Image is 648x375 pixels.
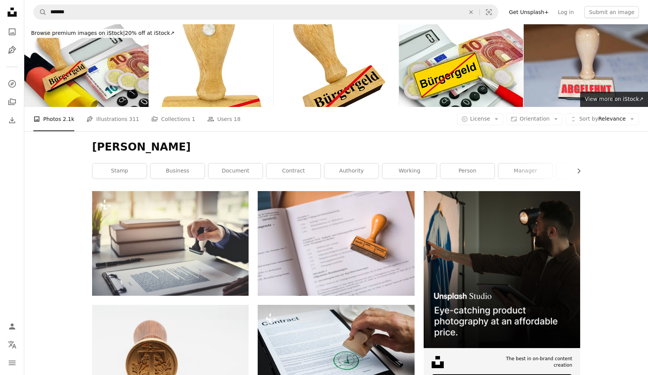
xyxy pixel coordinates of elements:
[86,107,139,131] a: Illustrations 311
[92,347,249,354] a: round gold-colored coin on white surface
[258,351,414,358] a: Business Contract Form Document Concept
[192,115,195,123] span: 1
[584,6,639,18] button: Submit an image
[463,5,479,19] button: Clear
[31,30,175,36] span: 20% off at iStock ↗
[129,115,139,123] span: 311
[585,96,643,102] span: View more on iStock ↗
[208,163,263,179] a: document
[440,163,495,179] a: person
[5,42,20,58] a: Illustrations
[34,5,47,19] button: Search Unsplash
[31,30,125,36] span: Browse premium images on iStock |
[572,163,580,179] button: scroll list to the right
[5,337,20,352] button: Language
[24,24,182,42] a: Browse premium images on iStock|20% off at iStock↗
[266,163,321,179] a: contract
[5,24,20,39] a: Photos
[92,140,580,154] h1: [PERSON_NAME]
[24,24,149,107] img: Wooden stamp and German basic income scheme with calculator, Euro and flag Buergergeld
[556,163,610,179] a: desk
[234,115,241,123] span: 18
[324,163,379,179] a: authority
[92,163,147,179] a: stamp
[5,76,20,91] a: Explore
[258,191,414,295] img: brown wooden hand tool on white printer paper
[92,191,249,295] img: Businessman stamping with approved stamp on document contract.
[520,116,549,122] span: Orientation
[504,6,553,18] a: Get Unsplash+
[5,355,20,370] button: Menu
[382,163,437,179] a: working
[33,5,498,20] form: Find visuals sitewide
[149,24,274,107] img: Wooden stamp and German basic income scheme isolated on white background Buergergeld
[498,163,553,179] a: manager
[5,113,20,128] a: Download History
[5,319,20,334] a: Log in / Sign up
[486,356,572,369] span: The best in on-brand content creation
[150,163,205,179] a: business
[579,115,626,123] span: Relevance
[524,24,648,107] img: Stamp in german Abgelehnt (rejected)
[399,24,523,107] img: German Basic Income Scheme Buergergeld with Euro banknotes, calculator and red pencil
[424,191,580,348] img: file-1715714098234-25b8b4e9d8faimage
[470,116,490,122] span: License
[151,107,195,131] a: Collections 1
[457,113,504,125] button: License
[432,356,444,368] img: file-1631678316303-ed18b8b5cb9cimage
[553,6,578,18] a: Log in
[480,5,498,19] button: Visual search
[5,94,20,110] a: Collections
[506,113,563,125] button: Orientation
[580,92,648,107] a: View more on iStock↗
[207,107,241,131] a: Users 18
[579,116,598,122] span: Sort by
[92,240,249,247] a: Businessman stamping with approved stamp on document contract.
[274,24,398,107] img: Wooden stamp and German basic income scheme isolated on white background Buergergeld
[258,240,414,247] a: brown wooden hand tool on white printer paper
[566,113,639,125] button: Sort byRelevance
